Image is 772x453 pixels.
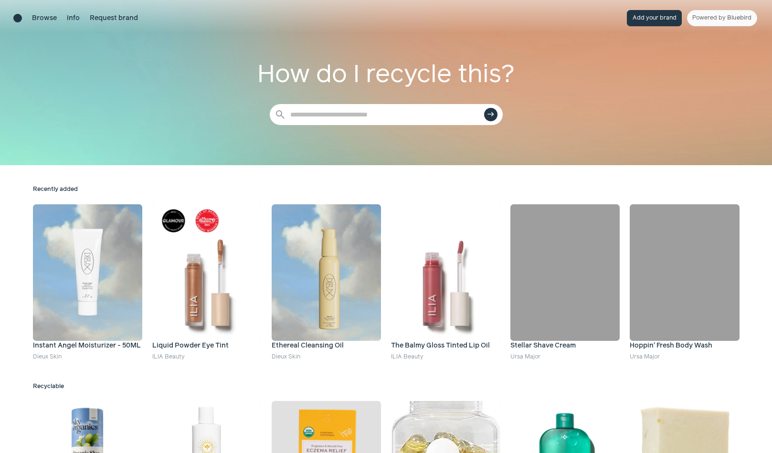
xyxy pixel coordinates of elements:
h4: Stellar Shave Cream [510,341,620,351]
a: Ursa Major [630,354,660,360]
h2: Recyclable [33,382,740,391]
h4: Ethereal Cleansing Oil [272,341,381,351]
a: Dieux Skin [33,354,62,360]
button: east [484,108,497,121]
img: Ethereal Cleansing Oil [272,204,381,341]
img: The Balmy Gloss Tinted Lip Oil [391,204,500,341]
a: Info [67,13,80,23]
span: Bluebird [727,15,751,21]
h4: Liquid Powder Eye Tint [152,341,262,351]
a: Instant Angel Moisturizer - 50ML Instant Angel Moisturizer - 50ML [33,204,142,351]
a: Dieux Skin [272,354,300,360]
a: Powered by Bluebird [687,10,757,26]
a: Stellar Shave Cream Stellar Shave Cream [510,204,620,351]
a: Browse [32,13,57,23]
a: ILIA Beauty [152,354,185,360]
h4: Instant Angel Moisturizer - 50ML [33,341,142,351]
a: Liquid Powder Eye Tint Liquid Powder Eye Tint [152,204,262,351]
a: Ursa Major [510,354,540,360]
span: search [275,109,286,120]
a: The Balmy Gloss Tinted Lip Oil The Balmy Gloss Tinted Lip Oil [391,204,500,351]
a: Ethereal Cleansing Oil Ethereal Cleansing Oil [272,204,381,351]
img: Instant Angel Moisturizer - 50ML [33,204,142,341]
a: ILIA Beauty [391,354,423,360]
img: Liquid Powder Eye Tint [152,204,262,341]
h4: Hoppin' Fresh Body Wash [630,341,739,351]
button: Add your brand [627,10,682,26]
h2: Recently added [33,185,740,194]
a: Request brand [90,13,138,23]
h1: How do I recycle this? [256,56,516,94]
a: Brand directory home [13,14,22,22]
a: Hoppin' Fresh Body Wash Hoppin' Fresh Body Wash [630,204,739,351]
span: east [487,111,495,118]
h4: The Balmy Gloss Tinted Lip Oil [391,341,500,351]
